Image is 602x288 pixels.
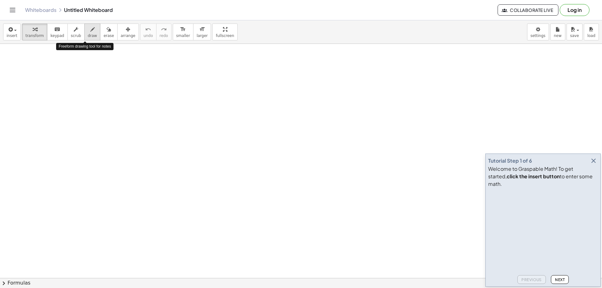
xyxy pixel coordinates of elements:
[570,34,579,38] span: save
[25,7,56,13] a: Whiteboards
[503,7,553,13] span: Collaborate Live
[121,34,135,38] span: arrange
[8,5,18,15] button: Toggle navigation
[7,34,17,38] span: insert
[156,24,172,40] button: redoredo
[88,34,97,38] span: draw
[193,24,211,40] button: format_sizelarger
[199,26,205,33] i: format_size
[56,43,114,50] div: Freeform drawing tool for notes
[145,26,151,33] i: undo
[560,4,589,16] button: Log in
[84,24,101,40] button: draw
[50,34,64,38] span: keypad
[567,24,583,40] button: save
[140,24,156,40] button: undoundo
[212,24,237,40] button: fullscreen
[161,26,167,33] i: redo
[103,34,114,38] span: erase
[507,173,560,180] b: click the insert button
[160,34,168,38] span: redo
[554,34,562,38] span: new
[22,24,47,40] button: transform
[180,26,186,33] i: format_size
[117,24,139,40] button: arrange
[67,24,85,40] button: scrub
[216,34,234,38] span: fullscreen
[100,24,117,40] button: erase
[551,275,569,284] button: Next
[555,277,565,282] span: Next
[587,34,595,38] span: load
[550,24,565,40] button: new
[25,34,44,38] span: transform
[3,24,21,40] button: insert
[531,34,546,38] span: settings
[527,24,549,40] button: settings
[173,24,193,40] button: format_sizesmaller
[54,26,60,33] i: keyboard
[176,34,190,38] span: smaller
[584,24,599,40] button: load
[47,24,68,40] button: keyboardkeypad
[488,165,598,188] div: Welcome to Graspable Math! To get started, to enter some math.
[498,4,558,16] button: Collaborate Live
[71,34,81,38] span: scrub
[488,157,532,165] div: Tutorial Step 1 of 6
[197,34,208,38] span: larger
[144,34,153,38] span: undo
